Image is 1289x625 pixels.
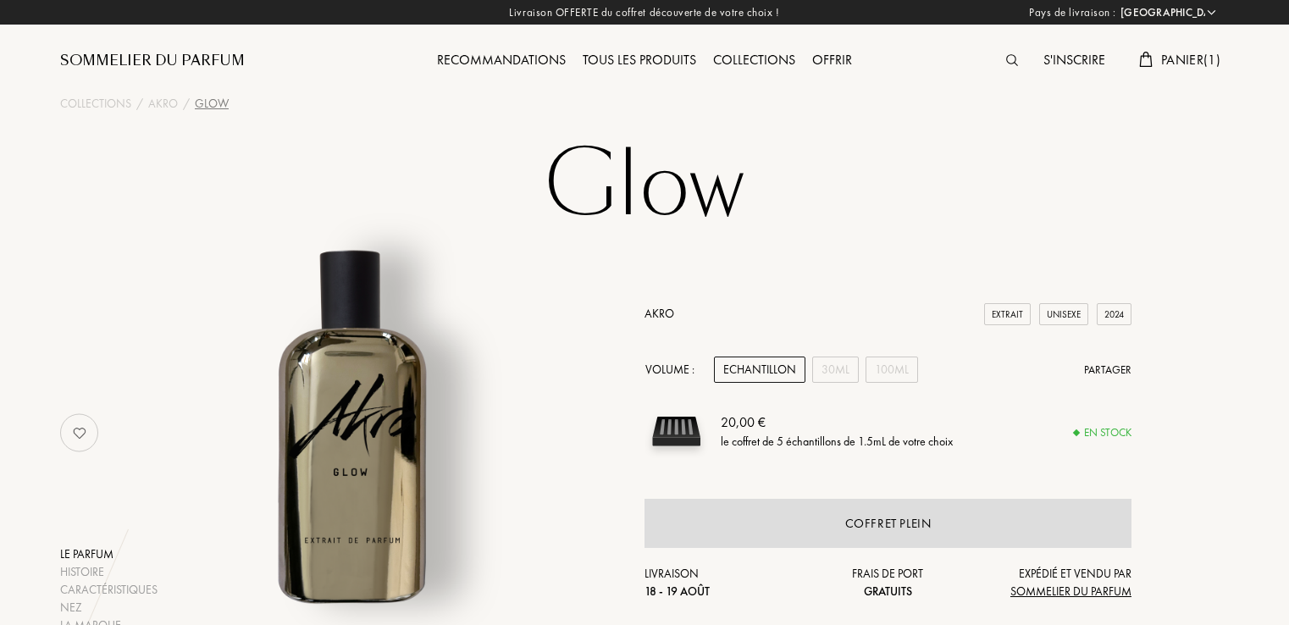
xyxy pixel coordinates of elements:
[1074,424,1131,441] div: En stock
[429,50,574,72] div: Recommandations
[183,95,190,113] div: /
[721,433,953,451] div: le coffret de 5 échantillons de 1.5mL de votre choix
[644,357,704,383] div: Volume :
[807,565,970,600] div: Frais de port
[1006,54,1018,66] img: search_icn.svg
[705,51,804,69] a: Collections
[1161,51,1220,69] span: Panier ( 1 )
[804,51,860,69] a: Offrir
[804,50,860,72] div: Offrir
[60,563,158,581] div: Histoire
[1010,584,1131,599] span: Sommelier du Parfum
[1035,50,1114,72] div: S'inscrire
[574,51,705,69] a: Tous les produits
[644,306,674,321] a: Akro
[714,357,805,383] div: Echantillon
[1029,4,1116,21] span: Pays de livraison :
[1097,303,1131,326] div: 2024
[812,357,859,383] div: 30mL
[136,95,143,113] div: /
[644,565,807,600] div: Livraison
[1139,52,1153,67] img: cart.svg
[845,514,932,534] div: Coffret plein
[864,584,912,599] span: Gratuits
[644,400,708,463] img: sample box
[148,95,178,113] a: Akro
[644,584,710,599] span: 18 - 19 août
[1084,362,1131,379] div: Partager
[60,95,131,113] a: Collections
[60,581,158,599] div: Caractéristiques
[429,51,574,69] a: Recommandations
[969,565,1131,600] div: Expédié et vendu par
[60,599,158,617] div: Nez
[60,51,245,71] a: Sommelier du Parfum
[1035,51,1114,69] a: S'inscrire
[60,545,158,563] div: Le parfum
[866,357,918,383] div: 100mL
[1039,303,1088,326] div: Unisexe
[195,95,229,113] div: Glow
[63,416,97,450] img: no_like_p.png
[574,50,705,72] div: Tous les produits
[221,139,1068,232] h1: Glow
[721,412,953,433] div: 20,00 €
[705,50,804,72] div: Collections
[984,303,1031,326] div: Extrait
